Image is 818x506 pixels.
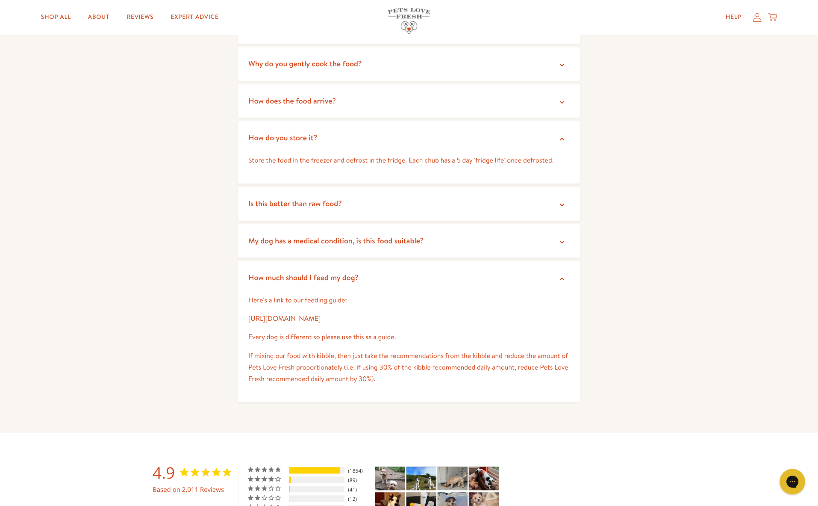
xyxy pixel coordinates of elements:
div: 2 ★ [247,494,288,502]
div: 4-Star Ratings [289,476,344,483]
a: Reviews [120,9,160,26]
div: 41 [346,486,364,493]
div: 89 [346,476,364,484]
span: How do you store it? [248,132,317,143]
div: 1854 [346,467,364,474]
a: Help [719,9,748,26]
strong: 4.9 [153,462,175,483]
a: Shop All [34,9,78,26]
span: Based on 2,011 Reviews [153,485,224,496]
span: My dog has a medical condition, is this food suitable? [248,235,424,246]
a: About [81,9,116,26]
p: Store the food in the freezer and defrost in the fridge. Each chub has a 5 day 'fridge life' once... [248,155,570,166]
p: Here's a link to our feeding guide: [248,295,570,306]
img: Simply Duck - Adult - Customer Photo From Garry Belsom [469,467,499,490]
a: [URL][DOMAIN_NAME] [248,314,321,323]
span: Why do you gently cook the food? [248,58,362,69]
span: Is this better than raw food? [248,198,342,209]
span: How much should I feed my dog? [248,272,359,283]
img: Pets Love Fresh [388,8,430,34]
img: Taster Pack - Adult - Customer Photo From Stacy Luck [406,467,436,490]
span: How does the food arrive? [248,95,336,106]
div: 2-Star Ratings [289,495,344,502]
summary: How do you store it? [238,121,580,155]
div: 4% [289,476,291,483]
p: If mixing our food with kibble, then just take the recommendations from the kibble and reduce the... [248,350,570,385]
summary: Is this better than raw food? [238,187,580,221]
div: 92% [289,467,340,473]
img: Taster Pack - Adult - Customer Photo From Hannah Beckingham [438,467,468,490]
div: 12 [346,495,364,503]
div: 5-Star Ratings [289,467,344,473]
div: 3-Star Ratings [289,486,344,492]
summary: My dog has a medical condition, is this food suitable? [238,224,580,258]
div: 5 ★ [247,466,288,473]
summary: Why do you gently cook the food? [238,47,580,81]
a: Expert Advice [164,9,225,26]
summary: How does the food arrive? [238,84,580,118]
img: - Customer Photo From Kathleen Maguire [375,467,405,490]
div: 3 ★ [247,485,288,492]
div: 2% [289,486,290,492]
summary: How much should I feed my dog? [238,261,580,295]
div: 4 ★ [247,476,288,483]
iframe: Gorgias live chat messenger [775,466,809,497]
p: Every dog is different so please use this as a guide. [248,331,570,343]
